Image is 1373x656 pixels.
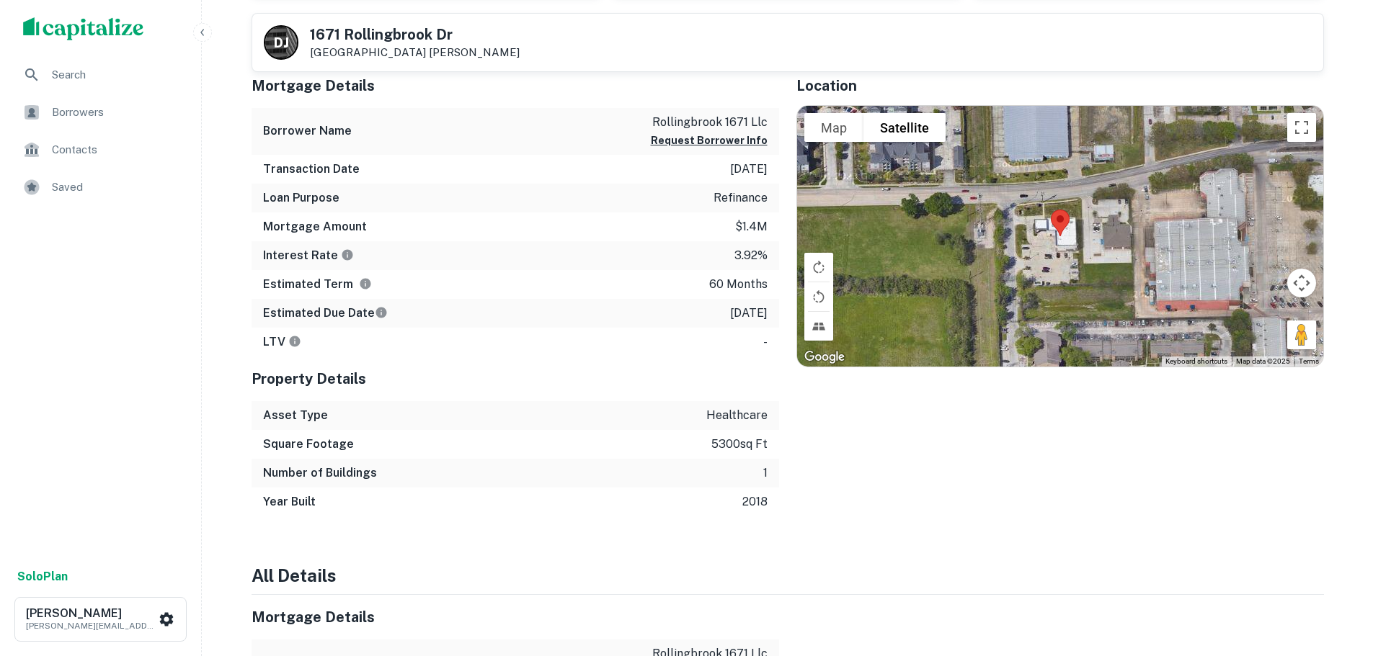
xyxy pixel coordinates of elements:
svg: LTVs displayed on the website are for informational purposes only and may be reported incorrectly... [288,335,301,348]
a: Open this area in Google Maps (opens a new window) [801,348,848,367]
a: Borrowers [12,95,190,130]
a: SoloPlan [17,568,68,585]
a: Terms (opens in new tab) [1299,357,1319,365]
h6: LTV [263,333,301,351]
p: 2018 [742,493,768,511]
h6: Loan Purpose [263,189,339,207]
svg: Term is based on a standard schedule for this type of loan. [359,277,372,290]
span: Map data ©2025 [1236,357,1290,365]
button: Request Borrower Info [651,132,768,149]
h6: Mortgage Amount [263,218,367,235]
p: 3.92% [734,247,768,264]
p: [DATE] [730,161,768,178]
p: refinance [714,189,768,207]
p: 5300 sq ft [711,436,768,453]
p: [GEOGRAPHIC_DATA] [310,46,520,59]
h6: Estimated Due Date [263,305,388,322]
h5: Mortgage Details [252,606,779,628]
iframe: Chat Widget [1301,541,1373,610]
button: [PERSON_NAME][PERSON_NAME][EMAIL_ADDRESS][DOMAIN_NAME] [14,597,187,642]
span: Borrowers [52,104,181,121]
button: Show street map [804,113,863,142]
h6: Number of Buildings [263,464,377,482]
p: [DATE] [730,305,768,322]
h6: Asset Type [263,407,328,424]
button: Keyboard shortcuts [1165,356,1227,367]
p: rollingbrook 1671 llc [651,114,768,131]
h5: 1671 Rollingbrook Dr [310,27,520,42]
h5: Location [796,75,1324,96]
button: Rotate map counterclockwise [804,282,833,311]
img: Google [801,348,848,367]
button: Rotate map clockwise [804,253,833,282]
svg: Estimate is based on a standard schedule for this type of loan. [375,306,388,319]
p: [PERSON_NAME][EMAIL_ADDRESS][DOMAIN_NAME] [26,619,156,632]
button: Show satellite imagery [863,113,946,142]
h6: Estimated Term [263,276,372,293]
h6: Interest Rate [263,247,354,264]
h6: Square Footage [263,436,354,453]
p: D J [274,33,288,53]
p: $1.4m [735,218,768,235]
h6: [PERSON_NAME] [26,608,156,619]
button: Toggle fullscreen view [1287,113,1316,142]
p: 1 [763,464,768,482]
h6: Borrower Name [263,122,352,140]
button: Map camera controls [1287,269,1316,297]
h5: Mortgage Details [252,75,779,96]
button: Tilt map [804,312,833,341]
svg: The interest rates displayed on the website are for informational purposes only and may be report... [341,248,354,261]
img: capitalize-logo.png [23,17,144,40]
h4: All Details [252,562,1324,588]
p: - [763,333,768,351]
h5: Property Details [252,368,779,390]
a: Contacts [12,132,190,167]
span: Search [52,66,181,84]
a: Search [12,58,190,92]
a: [PERSON_NAME] [429,46,520,58]
span: Saved [52,179,181,196]
p: 60 months [709,276,768,293]
p: healthcare [706,407,768,424]
span: Contacts [52,141,181,158]
h6: Transaction Date [263,161,360,178]
a: Saved [12,170,190,205]
button: Drag Pegman onto the map to open Street View [1287,320,1316,349]
h6: Year Built [263,493,316,511]
strong: Solo Plan [17,570,68,583]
